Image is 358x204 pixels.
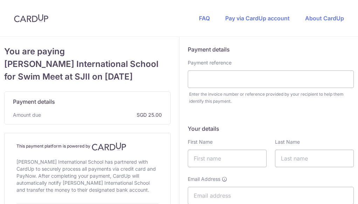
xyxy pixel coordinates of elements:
[188,59,232,66] label: Payment reference
[225,15,290,22] a: Pay via CardUp account
[44,111,162,118] span: SGD 25.00
[92,142,126,151] img: CardUp
[275,150,354,167] input: Last name
[188,138,213,145] label: First Name
[188,45,354,54] h5: Payment details
[13,97,55,106] span: Payment details
[189,91,354,105] div: Enter the invoice number or reference provided by your recipient to help them identify this payment.
[188,176,220,183] span: Email Address
[188,124,354,133] h5: Your details
[4,45,171,58] span: You are paying
[16,157,158,195] div: [PERSON_NAME] International School has partnered with CardUp to securely process all payments via...
[16,142,158,151] h4: This payment platform is powered by
[275,138,300,145] label: Last Name
[13,111,41,118] span: Amount due
[14,14,48,22] img: CardUp
[4,58,171,83] span: [PERSON_NAME] International School for Swim Meet at SJII on [DATE]
[305,15,344,22] a: About CardUp
[199,15,210,22] a: FAQ
[188,150,267,167] input: First name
